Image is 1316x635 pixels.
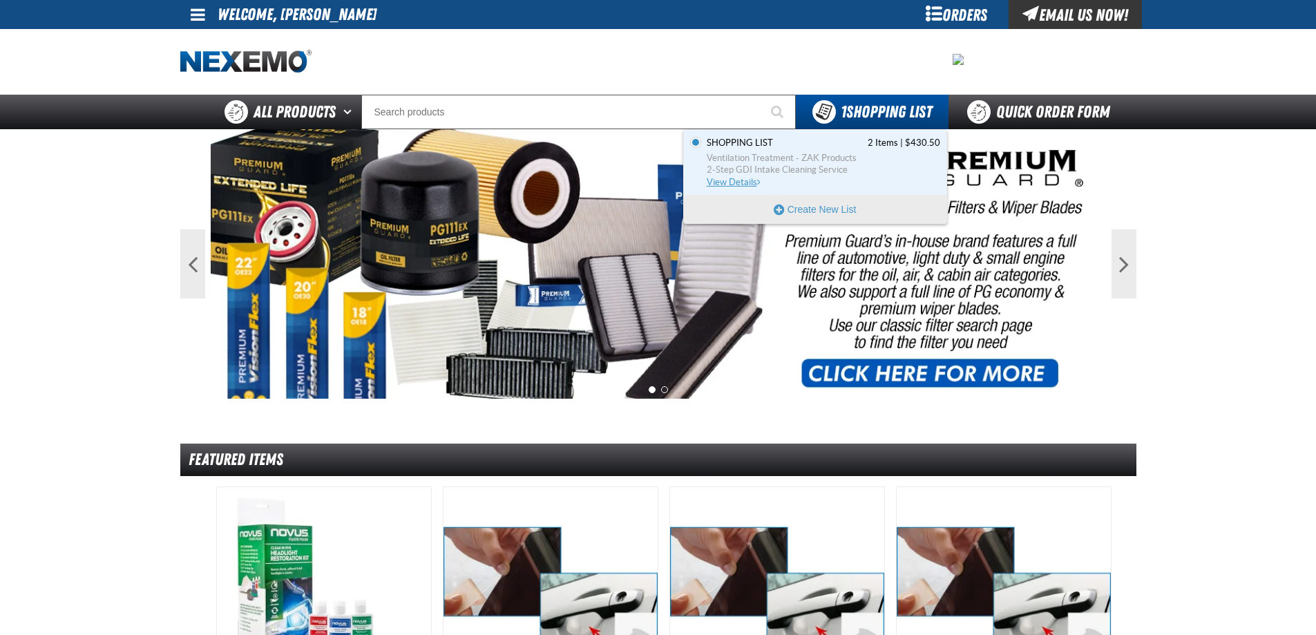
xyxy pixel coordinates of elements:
[841,102,846,122] strong: 1
[180,50,312,74] img: Nexemo logo
[211,129,1106,399] img: PG Filters & Wipers
[684,196,946,223] button: Create New List. Opens a popup
[707,152,940,164] span: Ventilation Treatment - ZAK Products
[900,138,903,148] span: |
[683,129,947,224] div: You have 1 Shopping List. Open to view details
[948,95,1136,129] a: Quick Order Form
[661,386,668,393] button: 2 of 2
[841,102,932,122] span: Shopping List
[761,95,796,129] button: Start Searching
[707,164,940,176] span: 2-Step GDI Intake Cleaning Service
[338,95,361,129] button: Open All Products pages
[649,386,656,393] button: 1 of 2
[180,444,1136,476] div: Featured Items
[180,229,205,298] button: Previous
[905,137,940,149] span: $430.50
[361,95,796,129] input: Search
[868,137,898,149] span: 2 Items
[953,54,964,65] img: 3582f5c71ed677d1cb1f42fc97e79ade.jpeg
[707,137,773,149] span: Shopping List
[1112,229,1136,298] button: Next
[796,95,948,129] button: You have 1 Shopping List. Open to view details
[254,99,336,124] span: All Products
[707,177,763,187] span: View Details
[704,137,940,188] a: Shopping List contains 2 items. Total cost is $430.50. Click to see all items, discounts, taxes a...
